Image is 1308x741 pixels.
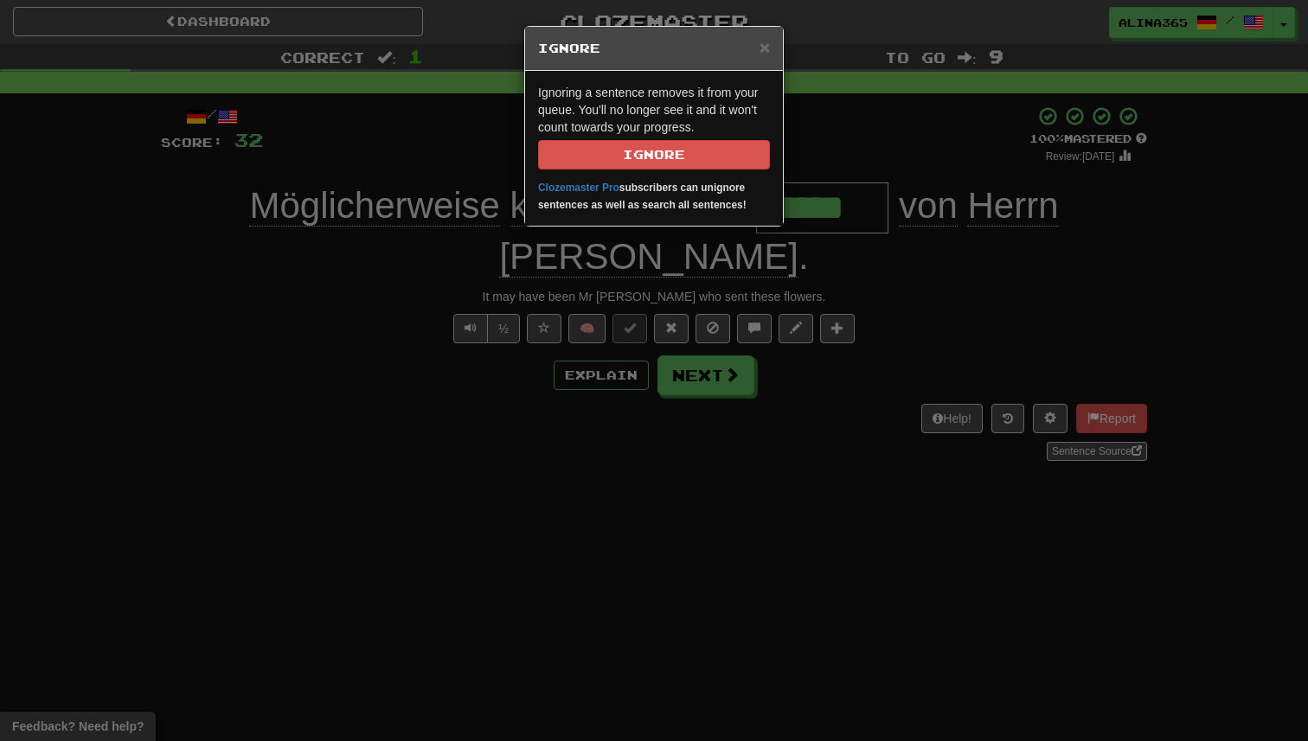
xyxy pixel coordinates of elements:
button: Close [760,38,770,56]
p: Ignoring a sentence removes it from your queue. You'll no longer see it and it won't count toward... [538,84,770,169]
a: Clozemaster Pro [538,182,619,194]
strong: subscribers can unignore sentences as well as search all sentences! [538,182,747,211]
h5: Ignore [538,40,770,57]
button: Ignore [538,140,770,169]
span: × [760,37,770,57]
